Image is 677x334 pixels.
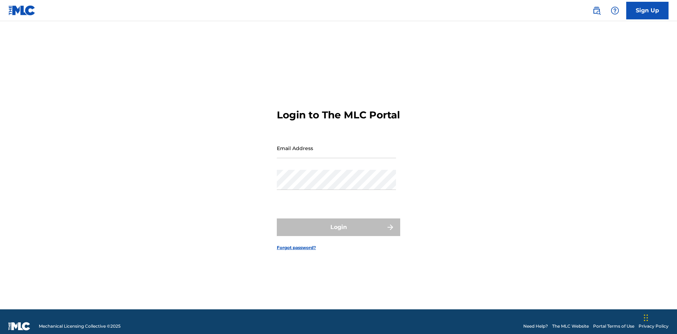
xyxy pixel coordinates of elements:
img: search [592,6,601,15]
iframe: Chat Widget [642,300,677,334]
a: Public Search [590,4,604,18]
a: Sign Up [626,2,669,19]
a: Need Help? [523,323,548,329]
div: Help [608,4,622,18]
div: Drag [644,307,648,328]
img: MLC Logo [8,5,36,16]
img: logo [8,322,30,330]
span: Mechanical Licensing Collective © 2025 [39,323,121,329]
h3: Login to The MLC Portal [277,109,400,121]
a: Portal Terms of Use [593,323,634,329]
a: Privacy Policy [639,323,669,329]
a: The MLC Website [552,323,589,329]
img: help [611,6,619,15]
a: Forgot password? [277,245,316,251]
